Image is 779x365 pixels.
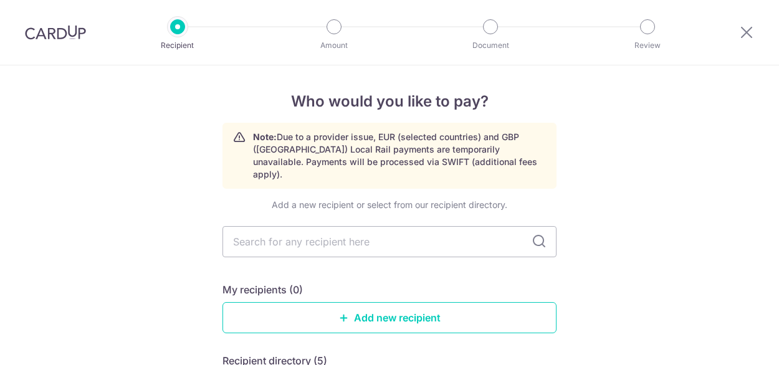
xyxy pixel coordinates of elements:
h5: My recipients (0) [222,282,303,297]
p: Document [444,39,537,52]
iframe: Opens a widget where you can find more information [699,328,767,359]
img: CardUp [25,25,86,40]
p: Amount [288,39,380,52]
input: Search for any recipient here [222,226,557,257]
h4: Who would you like to pay? [222,90,557,113]
p: Due to a provider issue, EUR (selected countries) and GBP ([GEOGRAPHIC_DATA]) Local Rail payments... [253,131,546,181]
p: Recipient [131,39,224,52]
strong: Note: [253,131,277,142]
p: Review [601,39,694,52]
div: Add a new recipient or select from our recipient directory. [222,199,557,211]
a: Add new recipient [222,302,557,333]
